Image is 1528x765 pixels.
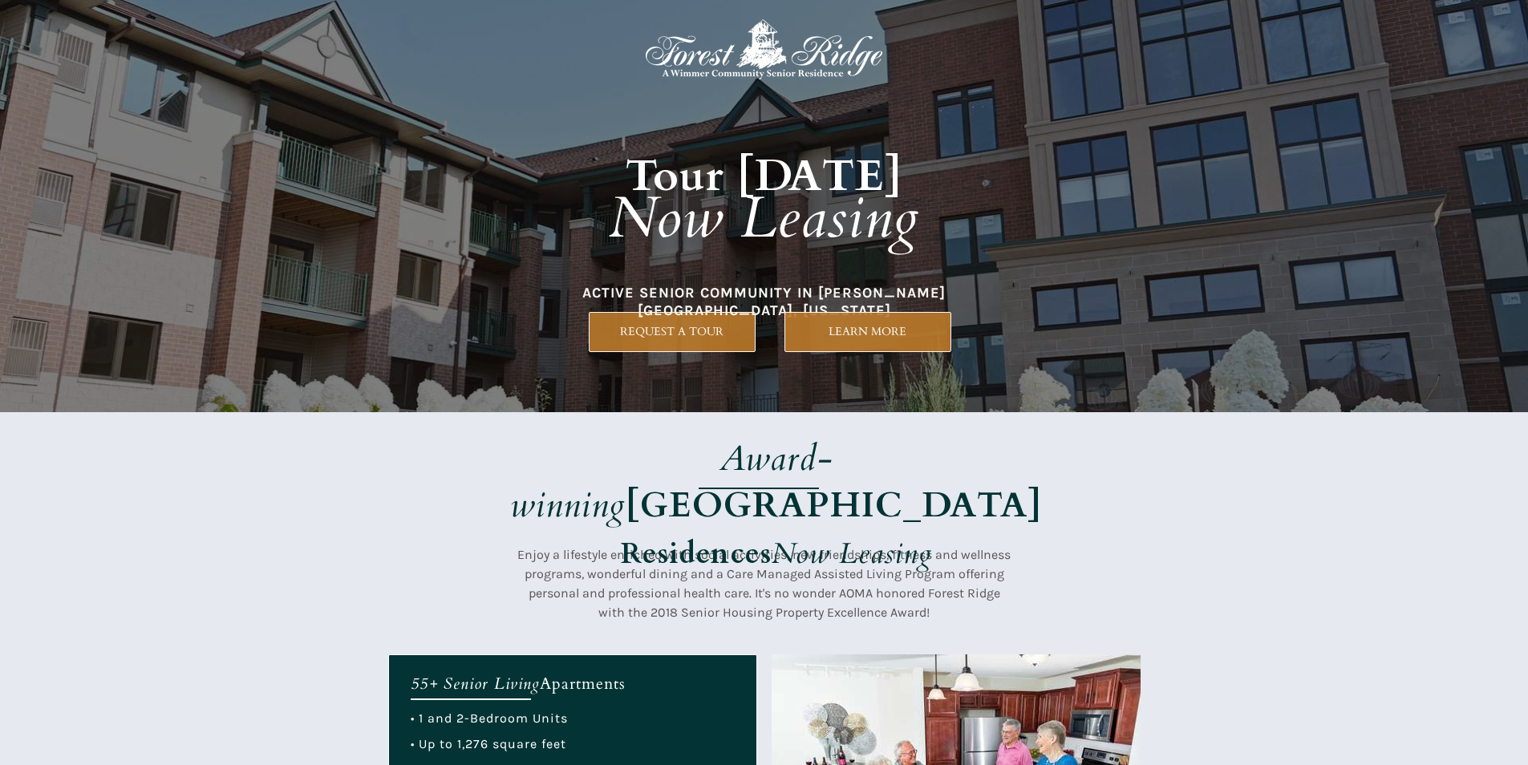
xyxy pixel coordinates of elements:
a: LEARN MORE [784,312,951,352]
span: ACTIVE SENIOR COMMUNITY IN [PERSON_NAME][GEOGRAPHIC_DATA], [US_STATE] [582,284,946,319]
em: 55+ Senior Living [411,673,540,694]
span: LEARN MORE [785,325,950,338]
strong: Residences [621,534,772,573]
em: Now Leasing [609,180,919,257]
a: REQUEST A TOUR [589,312,756,352]
span: Apartments [540,673,626,694]
strong: [GEOGRAPHIC_DATA] [626,481,1042,529]
span: • Up to 1,276 square feet [411,736,566,751]
em: Now Leasing [772,534,932,573]
strong: Tour [DATE] [626,147,903,206]
span: REQUEST A TOUR [590,325,755,338]
em: Award-winning [510,435,833,529]
span: • 1 and 2-Bedroom Units [411,710,568,726]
